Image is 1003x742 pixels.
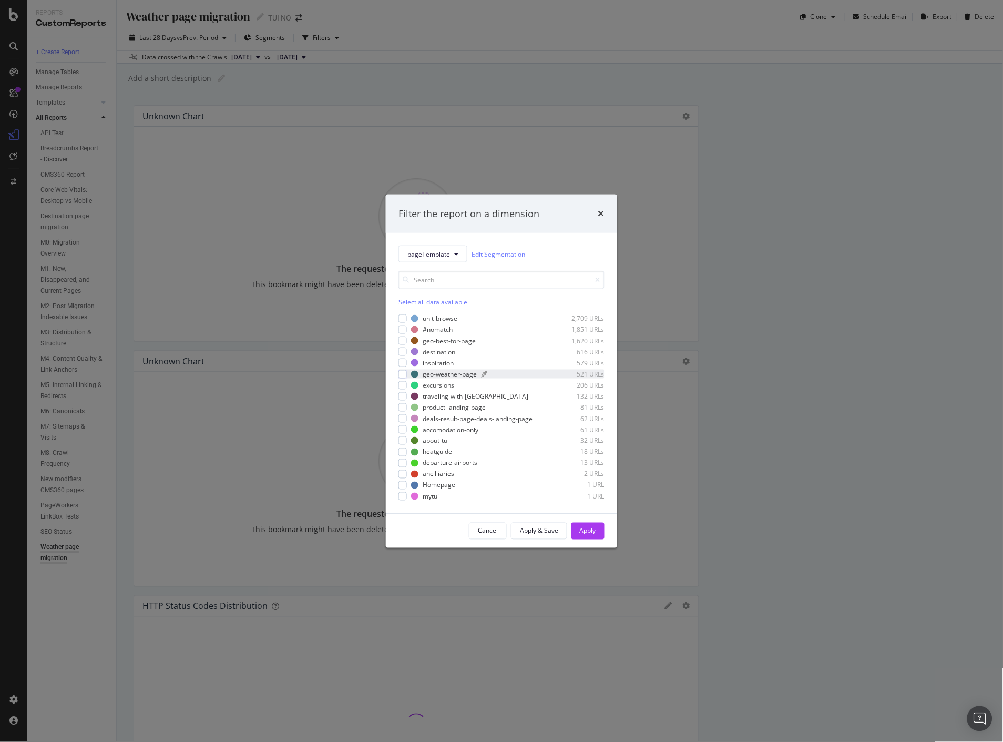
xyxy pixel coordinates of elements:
[423,392,528,401] div: traveling-with-[GEOGRAPHIC_DATA]
[553,481,605,490] div: 1 URL
[423,459,477,467] div: departure-airports
[511,523,567,540] button: Apply & Save
[398,271,605,289] input: Search
[423,337,476,345] div: geo-best-for-page
[423,403,486,412] div: product-landing-page
[398,298,605,307] div: Select all data available
[423,425,478,434] div: accomodation-only
[598,207,605,220] div: times
[553,337,605,345] div: 1,620 URLs
[553,381,605,390] div: 206 URLs
[553,392,605,401] div: 132 URLs
[423,448,452,456] div: heatguide
[423,381,454,390] div: excursions
[423,348,455,357] div: destination
[423,436,449,445] div: about-tui
[553,348,605,357] div: 616 URLs
[553,492,605,501] div: 1 URL
[553,370,605,379] div: 521 URLs
[553,314,605,323] div: 2,709 URLs
[580,526,596,535] div: Apply
[407,250,450,259] span: pageTemplate
[398,207,539,220] div: Filter the report on a dimension
[423,481,455,490] div: Homepage
[423,314,457,323] div: unit-browse
[553,425,605,434] div: 61 URLs
[423,370,477,379] div: geo-weather-page
[553,325,605,334] div: 1,851 URLs
[386,194,617,547] div: modal
[571,523,605,540] button: Apply
[553,470,605,479] div: 2 URLs
[423,470,454,479] div: ancilliaries
[553,414,605,423] div: 62 URLs
[423,325,453,334] div: #nomatch
[423,492,439,501] div: mytui
[553,403,605,412] div: 81 URLs
[398,246,467,262] button: pageTemplate
[520,526,558,535] div: Apply & Save
[478,526,498,535] div: Cancel
[553,436,605,445] div: 32 URLs
[469,523,507,540] button: Cancel
[553,359,605,368] div: 579 URLs
[472,249,525,260] a: Edit Segmentation
[553,459,605,467] div: 13 URLs
[967,706,992,731] div: Open Intercom Messenger
[553,448,605,456] div: 18 URLs
[423,359,454,368] div: inspiration
[423,414,533,423] div: deals-result-page-deals-landing-page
